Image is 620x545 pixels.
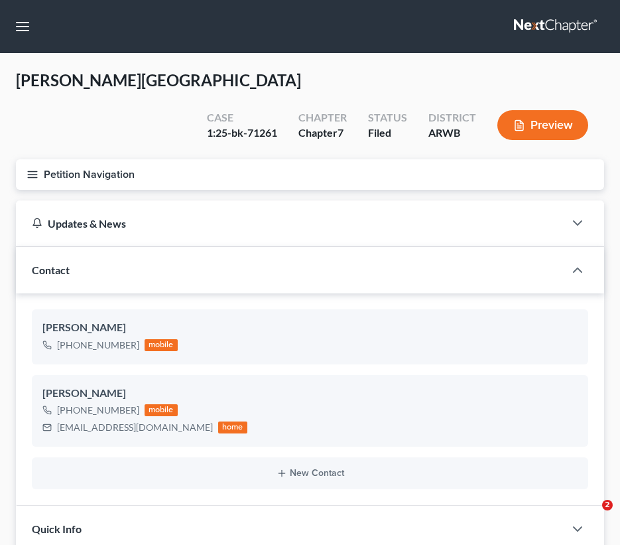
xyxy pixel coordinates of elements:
div: ARWB [428,125,476,141]
div: [PHONE_NUMBER] [57,339,139,352]
div: District [428,110,476,125]
div: mobile [145,404,178,416]
span: Contact [32,264,70,276]
span: [PERSON_NAME][GEOGRAPHIC_DATA] [16,70,301,90]
div: Status [368,110,407,125]
div: Case [207,110,277,125]
button: Preview [497,110,588,140]
div: [PERSON_NAME] [42,320,578,336]
iframe: Intercom live chat [575,500,607,532]
span: Quick Info [32,522,82,535]
div: Chapter [298,125,347,141]
div: Chapter [298,110,347,125]
div: Filed [368,125,407,141]
div: [PERSON_NAME] [42,386,578,402]
button: Petition Navigation [16,159,604,190]
div: mobile [145,339,178,351]
div: home [218,422,247,433]
div: [EMAIL_ADDRESS][DOMAIN_NAME] [57,421,213,434]
span: 2 [602,500,613,510]
div: 1:25-bk-71261 [207,125,277,141]
div: [PHONE_NUMBER] [57,404,139,417]
span: 7 [338,126,343,139]
div: Updates & News [32,216,548,230]
button: New Contact [42,468,578,479]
